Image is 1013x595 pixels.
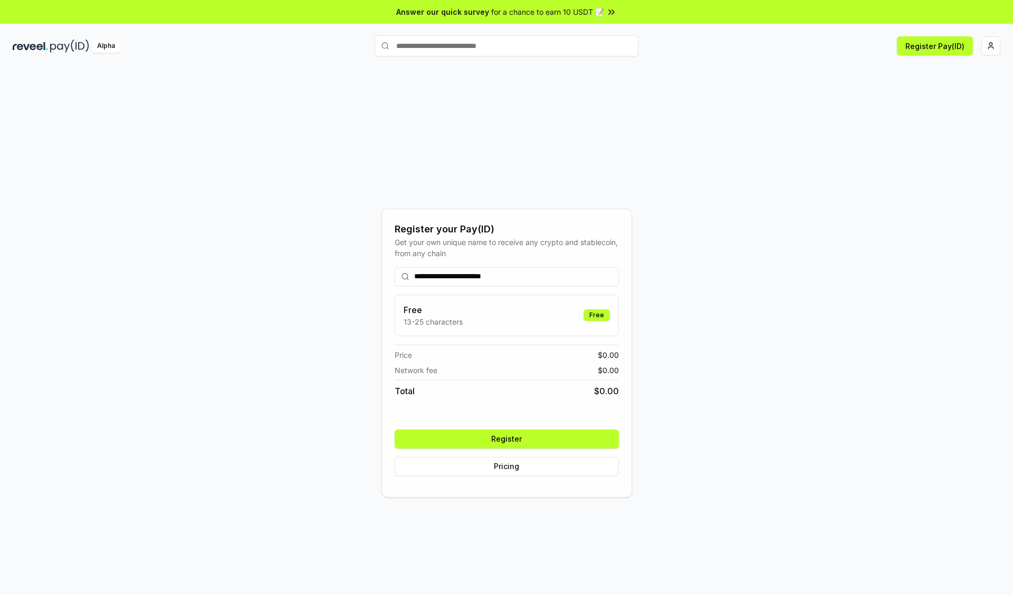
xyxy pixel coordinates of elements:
[395,457,619,476] button: Pricing
[91,40,121,53] div: Alpha
[395,222,619,237] div: Register your Pay(ID)
[594,385,619,397] span: $ 0.00
[395,385,415,397] span: Total
[404,304,463,316] h3: Free
[584,309,610,321] div: Free
[404,316,463,327] p: 13-25 characters
[395,237,619,259] div: Get your own unique name to receive any crypto and stablecoin, from any chain
[491,6,604,17] span: for a chance to earn 10 USDT 📝
[598,349,619,360] span: $ 0.00
[395,430,619,448] button: Register
[897,36,973,55] button: Register Pay(ID)
[395,349,412,360] span: Price
[395,365,437,376] span: Network fee
[396,6,489,17] span: Answer our quick survey
[50,40,89,53] img: pay_id
[598,365,619,376] span: $ 0.00
[13,40,48,53] img: reveel_dark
